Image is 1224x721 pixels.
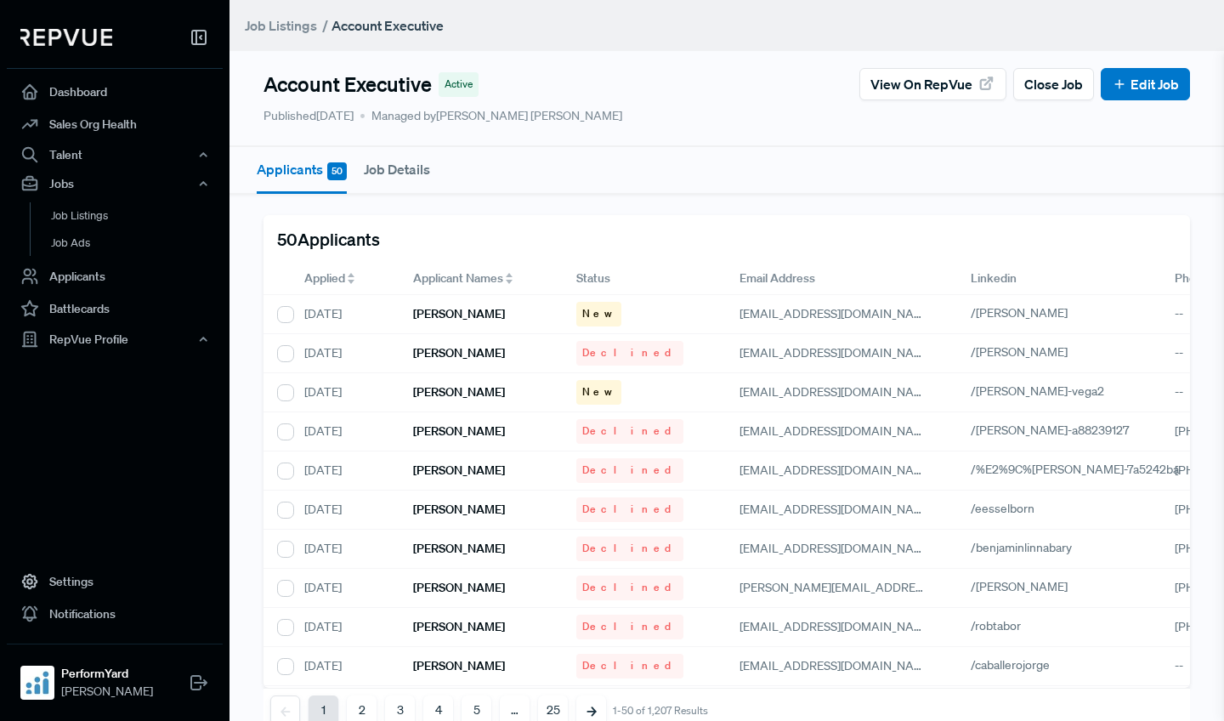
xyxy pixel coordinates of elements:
[971,501,1054,516] a: /eesselborn
[7,108,223,140] a: Sales Org Health
[582,658,677,673] span: Declined
[413,502,505,517] h6: [PERSON_NAME]
[739,580,1118,595] span: [PERSON_NAME][EMAIL_ADDRESS][PERSON_NAME][DOMAIN_NAME]
[413,620,505,634] h6: [PERSON_NAME]
[413,463,505,478] h6: [PERSON_NAME]
[971,423,1129,438] span: /[PERSON_NAME]-a88239127
[7,76,223,108] a: Dashboard
[364,147,430,191] button: Job Details
[291,412,399,451] div: [DATE]
[413,346,505,360] h6: [PERSON_NAME]
[291,569,399,608] div: [DATE]
[291,451,399,491] div: [DATE]
[291,263,399,295] div: Toggle SortBy
[263,72,432,97] h4: Account Executive
[291,334,399,373] div: [DATE]
[971,305,1068,321] span: /[PERSON_NAME]
[971,618,1040,633] a: /robtabor
[413,307,505,321] h6: [PERSON_NAME]
[971,344,1087,360] a: /[PERSON_NAME]
[291,295,399,334] div: [DATE]
[61,683,153,701] span: [PERSON_NAME]
[7,169,223,198] button: Jobs
[413,385,505,400] h6: [PERSON_NAME]
[291,647,399,686] div: [DATE]
[30,230,246,257] a: Job Ads
[7,598,223,630] a: Notifications
[859,68,1006,100] button: View on RepVue
[971,344,1068,360] span: /[PERSON_NAME]
[739,384,934,400] span: [EMAIL_ADDRESS][DOMAIN_NAME]
[971,270,1017,287] span: Linkedin
[971,423,1148,438] a: /[PERSON_NAME]-a88239127
[739,345,934,360] span: [EMAIL_ADDRESS][DOMAIN_NAME]
[413,424,505,439] h6: [PERSON_NAME]
[322,17,328,34] span: /
[582,306,615,321] span: New
[24,669,51,696] img: PerformYard
[582,463,677,478] span: Declined
[870,74,972,94] span: View on RepVue
[399,263,563,295] div: Toggle SortBy
[291,530,399,569] div: [DATE]
[582,502,677,517] span: Declined
[739,502,934,517] span: [EMAIL_ADDRESS][DOMAIN_NAME]
[582,384,615,400] span: New
[7,644,223,707] a: PerformYardPerformYard[PERSON_NAME]
[30,202,246,230] a: Job Listings
[291,491,399,530] div: [DATE]
[971,462,1179,477] span: /%E2%9C%[PERSON_NAME]-7a5242ba
[971,383,1104,399] span: /[PERSON_NAME]-vega2
[327,162,347,180] span: 50
[263,107,354,125] p: Published [DATE]
[613,705,708,717] div: 1-50 of 1,207 Results
[971,657,1050,673] span: /caballerojorge
[445,77,473,92] span: Active
[413,659,505,673] h6: [PERSON_NAME]
[1024,74,1083,94] span: Close Job
[971,618,1021,633] span: /robtabor
[971,657,1069,673] a: /caballerojorge
[971,462,1198,477] a: /%E2%9C%[PERSON_NAME]-7a5242ba
[7,260,223,292] a: Applicants
[257,147,347,194] button: Applicants
[582,423,677,439] span: Declined
[971,579,1068,594] span: /[PERSON_NAME]
[971,383,1124,399] a: /[PERSON_NAME]-vega2
[582,345,677,360] span: Declined
[7,325,223,354] button: RepVue Profile
[413,581,505,595] h6: [PERSON_NAME]
[413,270,503,287] span: Applicant Names
[971,540,1091,555] a: /benjaminlinnabary
[739,541,934,556] span: [EMAIL_ADDRESS][DOMAIN_NAME]
[971,540,1072,555] span: /benjaminlinnabary
[739,270,815,287] span: Email Address
[971,501,1034,516] span: /eesselborn
[739,423,934,439] span: [EMAIL_ADDRESS][DOMAIN_NAME]
[971,305,1087,321] a: /[PERSON_NAME]
[1013,68,1094,100] button: Close Job
[61,665,153,683] strong: PerformYard
[582,619,677,634] span: Declined
[582,580,677,595] span: Declined
[1101,68,1190,100] button: Edit Job
[7,140,223,169] button: Talent
[360,107,622,125] span: Managed by [PERSON_NAME] [PERSON_NAME]
[971,579,1087,594] a: /[PERSON_NAME]
[331,17,444,34] strong: Account Executive
[739,306,934,321] span: [EMAIL_ADDRESS][DOMAIN_NAME]
[7,565,223,598] a: Settings
[277,229,380,249] h5: 50 Applicants
[413,542,505,556] h6: [PERSON_NAME]
[245,15,317,36] a: Job Listings
[304,270,345,287] span: Applied
[291,608,399,647] div: [DATE]
[291,373,399,412] div: [DATE]
[20,29,112,46] img: RepVue
[582,541,677,556] span: Declined
[1112,74,1179,94] a: Edit Job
